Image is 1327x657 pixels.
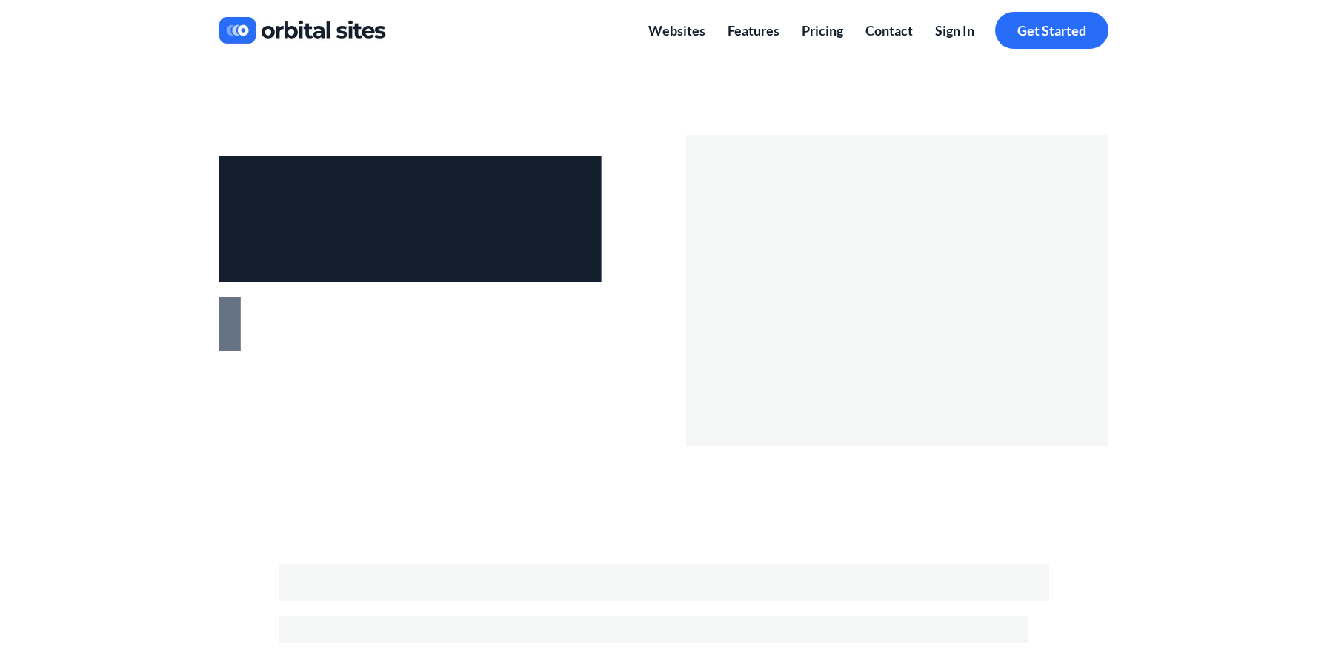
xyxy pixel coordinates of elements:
[995,12,1108,50] a: Get Started
[791,12,854,50] a: Pricing
[219,11,386,50] img: a830013a-b469-4526-b329-771b379920ab.jpg
[802,22,843,39] span: Pricing
[854,12,924,50] a: Contact
[279,564,1049,601] p: What you can do with Orbital
[728,22,779,39] span: Features
[1017,22,1086,39] span: Get Started
[637,12,716,50] a: Websites
[648,22,705,39] span: Websites
[686,135,1108,446] img: dad5dc6e-0634-433e-925d-15ac8ec12354.jpg
[924,12,985,50] a: Sign In
[865,22,913,39] span: Contact
[716,12,791,50] a: Features
[935,22,974,39] span: Sign In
